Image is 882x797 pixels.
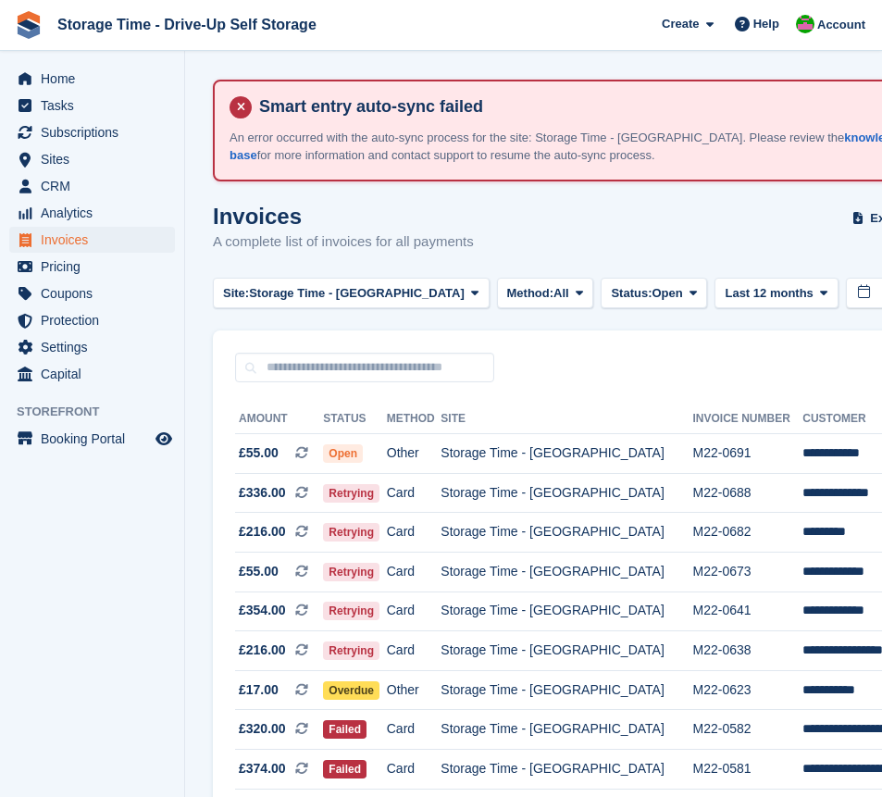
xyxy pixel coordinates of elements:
[692,552,802,592] td: M22-0673
[41,93,152,118] span: Tasks
[611,284,652,303] span: Status:
[387,513,441,553] td: Card
[692,631,802,671] td: M22-0638
[41,334,152,360] span: Settings
[239,443,279,463] span: £55.00
[753,15,779,33] span: Help
[441,749,692,789] td: Storage Time - [GEOGRAPHIC_DATA]
[387,710,441,750] td: Card
[692,434,802,474] td: M22-0691
[249,284,465,303] span: Storage Time - [GEOGRAPHIC_DATA]
[213,231,474,253] p: A complete list of invoices for all payments
[239,719,286,739] span: £320.00
[41,280,152,306] span: Coupons
[441,592,692,631] td: Storage Time - [GEOGRAPHIC_DATA]
[323,681,379,700] span: Overdue
[9,93,175,118] a: menu
[323,720,366,739] span: Failed
[41,119,152,145] span: Subscriptions
[441,552,692,592] td: Storage Time - [GEOGRAPHIC_DATA]
[817,16,865,34] span: Account
[9,227,175,253] a: menu
[239,641,286,660] span: £216.00
[9,173,175,199] a: menu
[387,552,441,592] td: Card
[41,200,152,226] span: Analytics
[50,9,324,40] a: Storage Time - Drive-Up Self Storage
[235,405,323,434] th: Amount
[41,173,152,199] span: CRM
[497,278,594,308] button: Method: All
[441,473,692,513] td: Storage Time - [GEOGRAPHIC_DATA]
[387,592,441,631] td: Card
[387,405,441,434] th: Method
[387,473,441,513] td: Card
[692,405,802,434] th: Invoice Number
[9,146,175,172] a: menu
[601,278,707,308] button: Status: Open
[323,405,386,434] th: Status
[692,710,802,750] td: M22-0582
[41,146,152,172] span: Sites
[441,710,692,750] td: Storage Time - [GEOGRAPHIC_DATA]
[41,361,152,387] span: Capital
[692,513,802,553] td: M22-0682
[323,641,379,660] span: Retrying
[652,284,682,303] span: Open
[441,670,692,710] td: Storage Time - [GEOGRAPHIC_DATA]
[441,405,692,434] th: Site
[9,280,175,306] a: menu
[692,670,802,710] td: M22-0623
[692,473,802,513] td: M22-0688
[796,15,814,33] img: Saeed
[323,563,379,581] span: Retrying
[662,15,699,33] span: Create
[9,361,175,387] a: menu
[213,278,490,308] button: Site: Storage Time - [GEOGRAPHIC_DATA]
[41,66,152,92] span: Home
[15,11,43,39] img: stora-icon-8386f47178a22dfd0bd8f6a31ec36ba5ce8667c1dd55bd0f319d3a0aa187defe.svg
[239,483,286,503] span: £336.00
[41,426,152,452] span: Booking Portal
[9,119,175,145] a: menu
[692,749,802,789] td: M22-0581
[213,204,474,229] h1: Invoices
[553,284,569,303] span: All
[153,428,175,450] a: Preview store
[323,484,379,503] span: Retrying
[223,284,249,303] span: Site:
[441,513,692,553] td: Storage Time - [GEOGRAPHIC_DATA]
[387,749,441,789] td: Card
[41,307,152,333] span: Protection
[323,602,379,620] span: Retrying
[323,760,366,778] span: Failed
[9,200,175,226] a: menu
[41,254,152,280] span: Pricing
[239,601,286,620] span: £354.00
[507,284,554,303] span: Method:
[387,631,441,671] td: Card
[9,66,175,92] a: menu
[714,278,838,308] button: Last 12 months
[387,434,441,474] td: Other
[725,284,813,303] span: Last 12 months
[17,403,184,421] span: Storefront
[239,562,279,581] span: £55.00
[9,334,175,360] a: menu
[239,522,286,542] span: £216.00
[9,307,175,333] a: menu
[239,680,279,700] span: £17.00
[9,426,175,452] a: menu
[323,444,363,463] span: Open
[323,523,379,542] span: Retrying
[692,592,802,631] td: M22-0641
[239,759,286,778] span: £374.00
[9,254,175,280] a: menu
[41,227,152,253] span: Invoices
[387,670,441,710] td: Other
[441,631,692,671] td: Storage Time - [GEOGRAPHIC_DATA]
[441,434,692,474] td: Storage Time - [GEOGRAPHIC_DATA]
